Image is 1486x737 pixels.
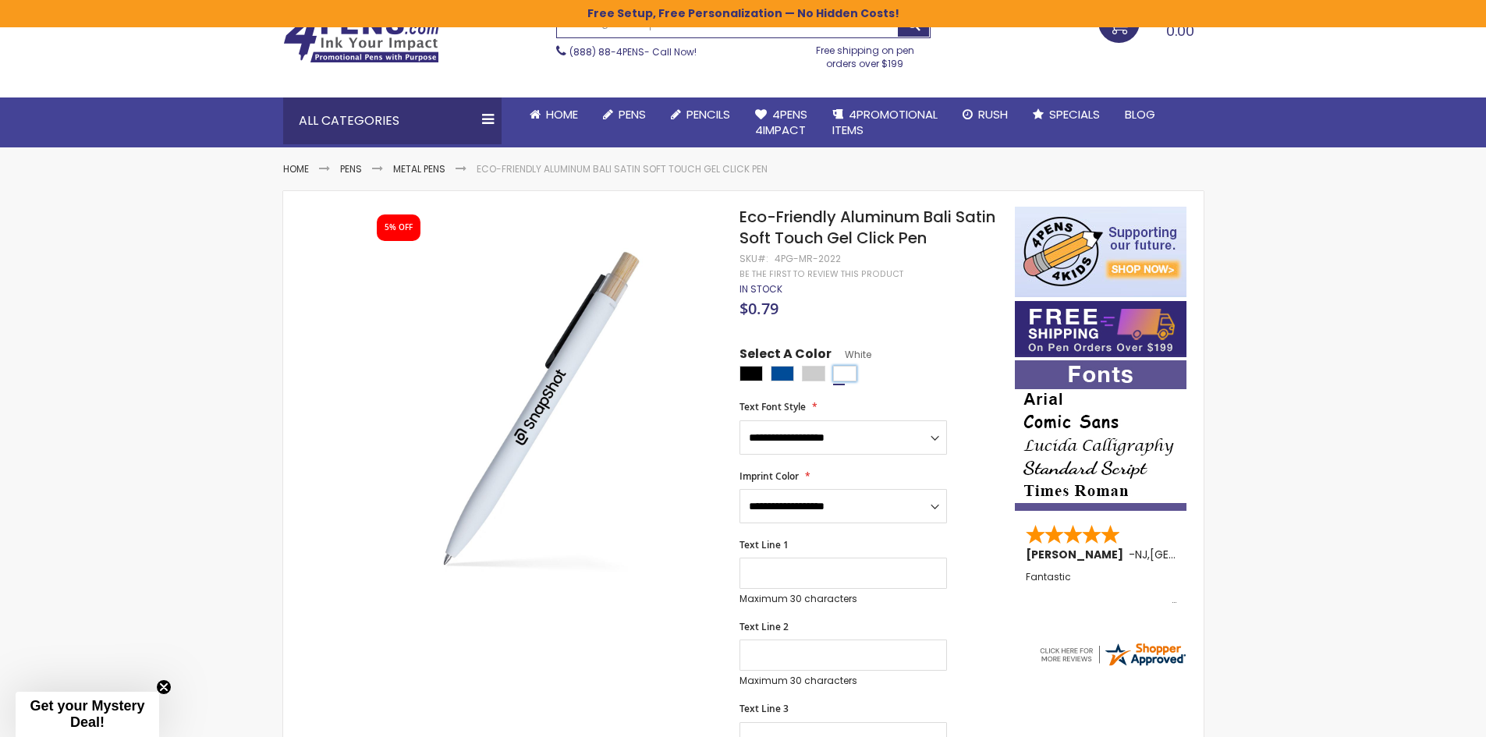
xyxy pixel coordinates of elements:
img: Free shipping on orders over $199 [1015,301,1186,357]
span: 4PROMOTIONAL ITEMS [832,106,938,138]
span: Pencils [686,106,730,122]
span: Get your Mystery Deal! [30,698,144,730]
span: Home [546,106,578,122]
a: 4PROMOTIONALITEMS [820,97,950,148]
div: 4PG-MR-2022 [775,253,841,265]
div: Black [739,366,763,381]
span: [PERSON_NAME] [1026,547,1129,562]
span: Rush [978,106,1008,122]
div: Free shipping on pen orders over $199 [800,38,931,69]
div: Availability [739,283,782,296]
p: Maximum 30 characters [739,593,947,605]
a: Rush [950,97,1020,132]
img: 4Pens Custom Pens and Promotional Products [283,13,439,63]
p: Maximum 30 characters [739,675,947,687]
span: Text Font Style [739,400,806,413]
span: - , [1129,547,1264,562]
span: [GEOGRAPHIC_DATA] [1150,547,1264,562]
span: Eco-Friendly Aluminum Bali Satin Soft Touch Gel Click Pen [739,206,995,249]
strong: SKU [739,252,768,265]
div: Fantastic [1026,572,1177,605]
span: - Call Now! [569,45,697,58]
div: Dark Blue [771,366,794,381]
span: Blog [1125,106,1155,122]
span: Text Line 1 [739,538,789,551]
span: Text Line 2 [739,620,789,633]
a: Home [517,97,590,132]
a: (888) 88-4PENS [569,45,644,58]
div: Grey Light [802,366,825,381]
a: Be the first to review this product [739,268,903,280]
span: Imprint Color [739,469,799,483]
a: Metal Pens [393,162,445,175]
div: Get your Mystery Deal!Close teaser [16,692,159,737]
span: White [832,348,871,361]
span: In stock [739,282,782,296]
div: White [833,366,856,381]
span: 0.00 [1166,21,1194,41]
a: Pens [590,97,658,132]
a: Pencils [658,97,743,132]
a: 4Pens4impact [743,97,820,148]
span: Specials [1049,106,1100,122]
img: 4pg-mr-2022-bali-satin-touch-pen_white_1.jpg [363,229,719,586]
span: Pens [619,106,646,122]
span: NJ [1135,547,1147,562]
div: All Categories [283,97,502,144]
span: Text Line 3 [739,702,789,715]
span: $0.79 [739,298,778,319]
img: 4pens.com widget logo [1037,640,1187,668]
a: 4pens.com certificate URL [1037,658,1187,671]
img: 4pens 4 kids [1015,207,1186,297]
li: Eco-Friendly Aluminum Bali Satin Soft Touch Gel Click Pen [477,163,768,175]
div: 5% OFF [385,222,413,233]
a: Home [283,162,309,175]
a: Specials [1020,97,1112,132]
span: Select A Color [739,345,832,367]
img: font-personalization-examples [1015,360,1186,511]
a: Pens [340,162,362,175]
a: Blog [1112,97,1168,132]
span: 4Pens 4impact [755,106,807,138]
button: Close teaser [156,679,172,695]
